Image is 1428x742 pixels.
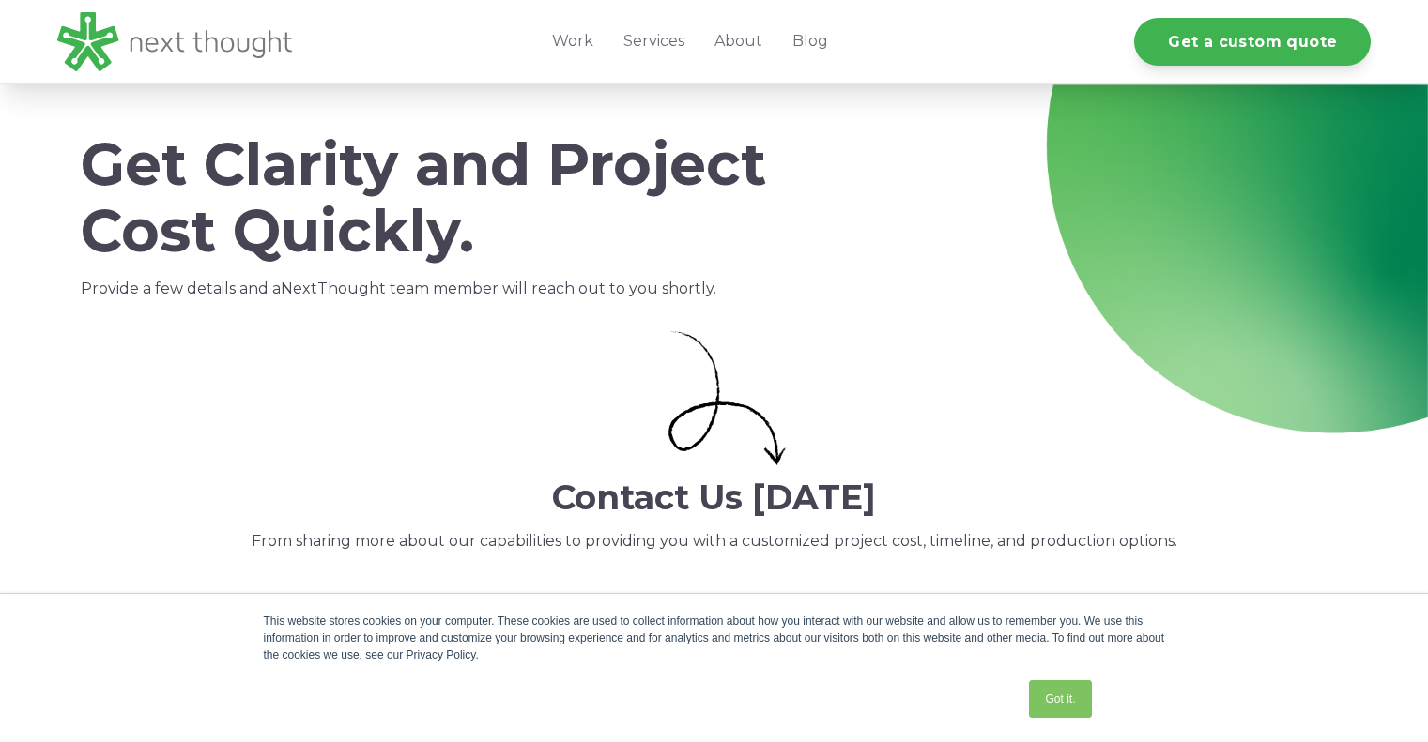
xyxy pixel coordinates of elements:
div: This website stores cookies on your computer. These cookies are used to collect information about... [264,613,1165,663]
p: From sharing more about our capabilities to providing you with a customized project cost, timelin... [57,529,1372,553]
h2: Contact Us [DATE] [57,478,1372,517]
a: Got it. [1029,680,1091,718]
img: Small curly arrow [668,331,786,466]
a: Get a custom quote [1134,18,1371,66]
span: NextThought team member will reach out to you shortly. [281,280,716,297]
img: LG - NextThought Logo [57,12,292,71]
span: Get Clarity and Project Cost Quickly. [81,129,766,266]
span: Provide a few details and a [81,280,281,297]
